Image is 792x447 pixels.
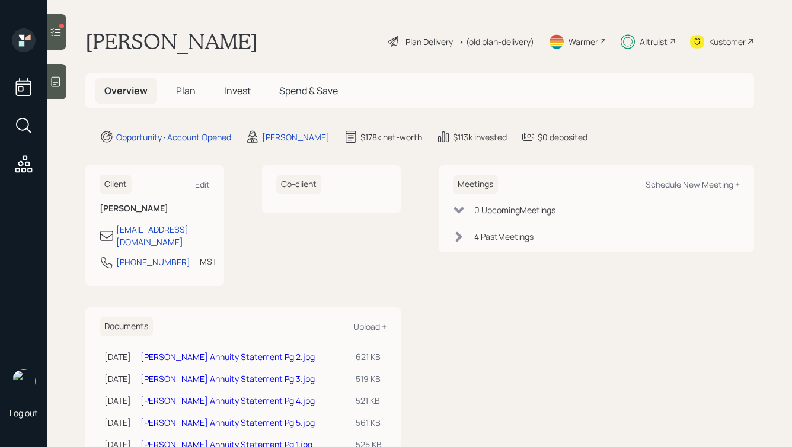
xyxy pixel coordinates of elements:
div: [DATE] [104,394,131,407]
img: hunter_neumayer.jpg [12,369,36,393]
h1: [PERSON_NAME] [85,28,258,54]
div: Edit [195,179,210,190]
span: Overview [104,84,148,97]
div: MST [200,255,217,268]
div: $113k invested [453,131,507,143]
span: Invest [224,84,251,97]
div: 621 KB [356,350,382,363]
h6: Co-client [276,175,321,194]
div: [PERSON_NAME] [262,131,330,143]
a: [PERSON_NAME] Annuity Statement Pg 5.jpg [140,417,315,428]
span: Spend & Save [279,84,338,97]
div: Kustomer [709,36,746,48]
div: $178k net-worth [360,131,422,143]
div: 0 Upcoming Meeting s [474,204,555,216]
h6: Documents [100,317,153,336]
div: [DATE] [104,416,131,429]
h6: Meetings [453,175,498,194]
div: [DATE] [104,372,131,385]
h6: [PERSON_NAME] [100,204,210,214]
div: 4 Past Meeting s [474,230,534,243]
div: Schedule New Meeting + [646,179,740,190]
div: Altruist [640,36,668,48]
div: 519 KB [356,372,382,385]
div: 521 KB [356,394,382,407]
div: [DATE] [104,350,131,363]
a: [PERSON_NAME] Annuity Statement Pg 3.jpg [140,373,315,384]
div: Upload + [353,321,387,332]
div: 561 KB [356,416,382,429]
span: Plan [176,84,196,97]
div: $0 deposited [538,131,587,143]
div: Log out [9,407,38,419]
div: Plan Delivery [405,36,453,48]
a: [PERSON_NAME] Annuity Statement Pg 4.jpg [140,395,315,406]
a: [PERSON_NAME] Annuity Statement Pg 2.jpg [140,351,315,362]
div: [PHONE_NUMBER] [116,256,190,268]
div: Opportunity · Account Opened [116,131,231,143]
div: Warmer [569,36,598,48]
div: • (old plan-delivery) [459,36,534,48]
h6: Client [100,175,132,194]
div: [EMAIL_ADDRESS][DOMAIN_NAME] [116,223,210,248]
